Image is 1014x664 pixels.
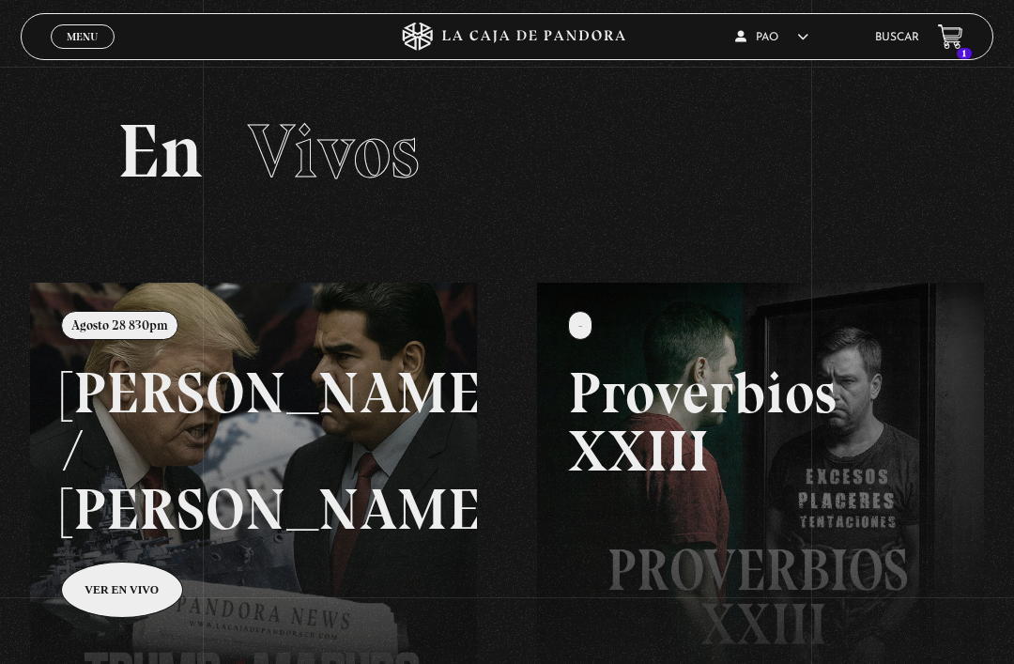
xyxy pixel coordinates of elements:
[938,24,963,50] a: 1
[117,114,896,189] h2: En
[957,48,972,59] span: 1
[875,32,919,43] a: Buscar
[735,32,808,43] span: Pao
[67,31,98,42] span: Menu
[248,106,420,196] span: Vivos
[61,47,105,60] span: Cerrar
